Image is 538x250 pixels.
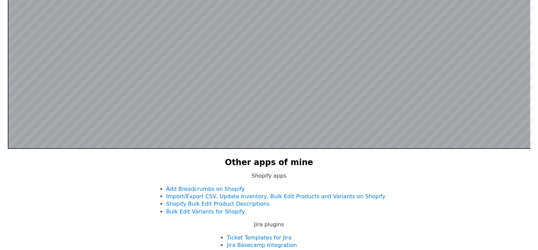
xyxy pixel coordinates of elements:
[227,234,291,241] a: Ticket Templates for Jira
[227,242,297,248] a: Jira Basecamp Integration
[166,208,245,215] a: Bulk Edit Variants for Shopify
[166,193,385,200] a: Import/Export CSV, Update Inventory, Bulk Edit Products and Variants on Shopify
[166,201,270,207] a: Shopify Bulk Edit Product Descriptions
[225,157,313,168] h2: Other apps of mine
[166,186,245,192] a: Add Breadcrumbs on Shopify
